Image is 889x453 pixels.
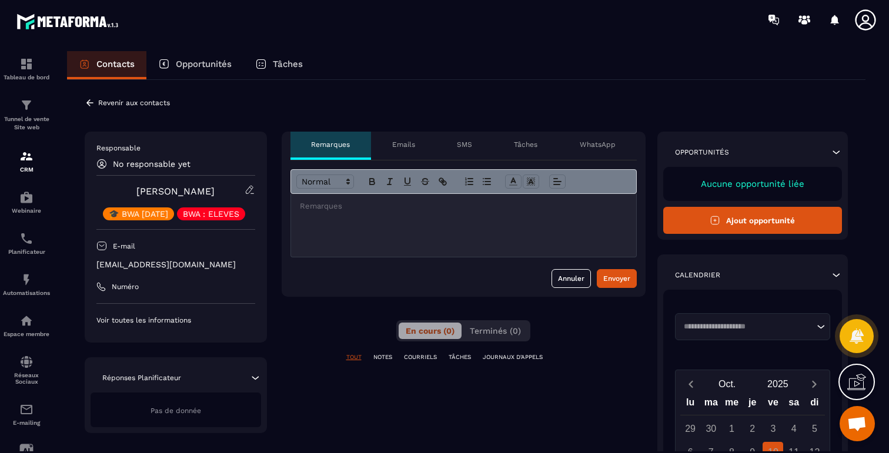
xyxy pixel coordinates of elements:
button: Next month [803,376,825,392]
p: Automatisations [3,290,50,296]
a: Contacts [67,51,146,79]
span: Terminés (0) [470,326,521,335]
p: TÂCHES [449,353,471,361]
div: ma [701,394,721,415]
div: lu [680,394,700,415]
img: automations [19,190,34,204]
p: Aucune opportunité liée [675,179,831,189]
p: Emails [392,140,415,149]
div: di [804,394,825,415]
div: Envoyer [603,273,630,284]
img: email [19,402,34,417]
img: formation [19,57,34,71]
p: Numéro [112,282,139,291]
div: sa [784,394,804,415]
p: E-mail [113,241,135,251]
a: schedulerschedulerPlanificateur [3,223,50,264]
p: Revenir aux contacts [98,99,170,107]
div: ve [763,394,783,415]
p: Calendrier [675,270,720,280]
img: automations [19,314,34,328]
p: 🎓 BWA [DATE] [109,210,168,218]
p: Planificateur [3,249,50,255]
div: Search for option [675,313,831,340]
div: 2 [742,418,763,439]
a: formationformationTunnel de vente Site web [3,89,50,140]
p: Contacts [96,59,135,69]
div: 29 [680,418,701,439]
p: JOURNAUX D'APPELS [483,353,543,361]
button: Ajout opportunité [663,207,843,234]
button: En cours (0) [399,323,462,339]
p: SMS [457,140,472,149]
p: No responsable yet [113,159,190,169]
p: E-mailing [3,420,50,426]
div: me [721,394,742,415]
p: BWA : ELEVES [183,210,239,218]
button: Open months overlay [702,374,753,394]
p: Opportunités [675,147,729,157]
p: Tunnel de vente Site web [3,115,50,132]
p: [EMAIL_ADDRESS][DOMAIN_NAME] [96,259,255,270]
p: Réponses Planificateur [102,373,181,382]
a: [PERSON_NAME] [136,186,215,197]
p: TOUT [346,353,362,361]
p: Webinaire [3,207,50,214]
button: Annuler [552,269,591,288]
button: Open years overlay [753,374,803,394]
span: En cours (0) [406,326,454,335]
a: social-networksocial-networkRéseaux Sociaux [3,346,50,394]
p: Tâches [273,59,303,69]
button: Envoyer [597,269,637,288]
p: Opportunités [176,59,232,69]
div: 1 [721,418,742,439]
img: formation [19,98,34,112]
p: Tableau de bord [3,74,50,80]
p: COURRIELS [404,353,437,361]
a: automationsautomationsEspace membre [3,305,50,346]
input: Search for option [680,321,814,333]
img: formation [19,149,34,163]
div: Ouvrir le chat [840,406,875,441]
img: scheduler [19,231,34,246]
p: Remarques [311,140,350,149]
a: Opportunités [146,51,243,79]
span: Pas de donnée [151,407,201,415]
p: Responsable [96,143,255,153]
div: 30 [701,418,721,439]
p: Tâches [514,140,537,149]
div: je [742,394,763,415]
a: formationformationTableau de bord [3,48,50,89]
p: CRM [3,166,50,173]
img: logo [16,11,122,32]
div: 5 [804,418,825,439]
div: 3 [763,418,783,439]
a: Tâches [243,51,315,79]
img: social-network [19,355,34,369]
a: automationsautomationsAutomatisations [3,264,50,305]
img: automations [19,273,34,287]
p: Espace membre [3,331,50,337]
a: emailemailE-mailing [3,394,50,435]
div: 4 [784,418,804,439]
a: formationformationCRM [3,140,50,182]
a: automationsautomationsWebinaire [3,182,50,223]
p: Voir toutes les informations [96,316,255,325]
button: Previous month [680,376,702,392]
p: NOTES [373,353,392,361]
button: Terminés (0) [463,323,528,339]
p: WhatsApp [580,140,616,149]
p: Réseaux Sociaux [3,372,50,385]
